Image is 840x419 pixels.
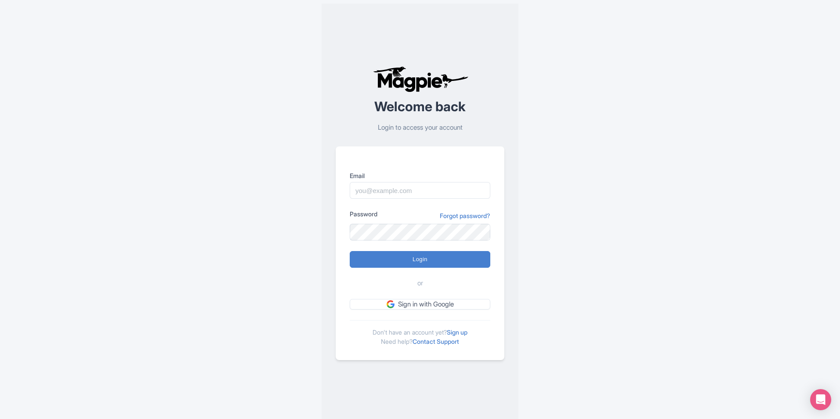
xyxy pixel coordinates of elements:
input: you@example.com [350,182,490,199]
img: logo-ab69f6fb50320c5b225c76a69d11143b.png [371,66,470,92]
a: Sign up [447,328,467,336]
p: Login to access your account [336,123,504,133]
label: Email [350,171,490,180]
div: Open Intercom Messenger [810,389,831,410]
label: Password [350,209,377,219]
div: Don't have an account yet? Need help? [350,320,490,346]
input: Login [350,251,490,268]
a: Contact Support [413,338,459,345]
h2: Welcome back [336,99,504,114]
a: Forgot password? [440,211,490,220]
img: google.svg [387,300,395,308]
span: or [417,278,423,288]
a: Sign in with Google [350,299,490,310]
